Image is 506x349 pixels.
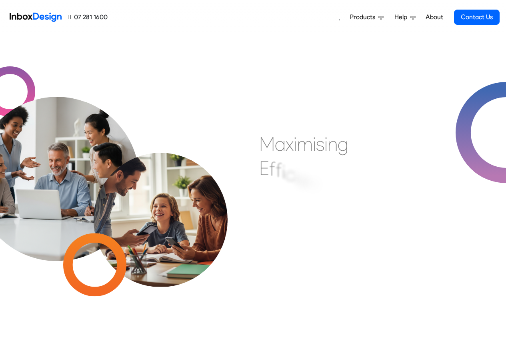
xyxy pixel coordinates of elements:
div: E [259,156,269,180]
div: i [294,132,297,156]
div: i [295,165,298,189]
div: g [338,132,348,156]
div: x [286,132,294,156]
div: f [269,157,276,181]
div: i [282,160,285,184]
div: e [298,168,308,192]
a: About [423,9,445,25]
div: n [308,172,318,195]
div: f [276,158,282,182]
span: Help [394,12,410,22]
a: Contact Us [454,10,500,25]
a: Help [391,9,419,25]
div: a [275,132,286,156]
div: s [316,132,324,156]
span: Products [350,12,378,22]
div: t [318,175,324,199]
div: m [297,132,313,156]
div: n [328,132,338,156]
img: parents_with_child.png [77,120,244,287]
div: c [285,162,295,186]
div: M [259,132,275,156]
div: i [313,132,316,156]
div: i [324,132,328,156]
a: 07 281 1600 [68,12,108,22]
div: Maximising Efficient & Engagement, Connecting Schools, Families, and Students. [259,132,453,252]
a: Products [347,9,387,25]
